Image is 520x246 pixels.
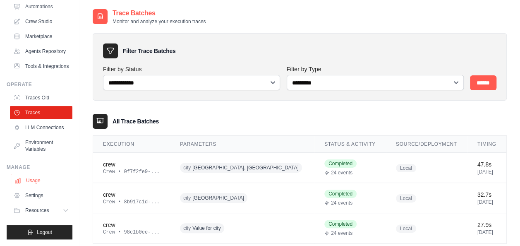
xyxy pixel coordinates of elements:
span: 24 events [331,230,352,236]
tr: View details for crew execution [93,153,506,183]
div: city: Hyderabad, India [180,162,304,174]
span: [GEOGRAPHIC_DATA], [GEOGRAPHIC_DATA] [192,164,299,171]
th: Source/Deployment [386,136,467,153]
span: Value for city [192,225,220,232]
div: 47.8s [477,160,496,169]
div: [DATE] [477,199,496,205]
label: Filter by Type [287,65,464,73]
a: Usage [11,174,73,187]
h2: Trace Batches [113,8,206,18]
div: Manage [7,164,72,171]
p: Monitor and analyze your execution traces [113,18,206,25]
a: Tools & Integrations [10,60,72,73]
div: Crew • 98c1b0ee-... [103,229,160,236]
div: Operate [7,81,72,88]
div: 32.7s [477,191,496,199]
th: Timing [467,136,506,153]
a: Agents Repository [10,45,72,58]
div: Crew • 8b917c1d-... [103,199,160,205]
div: crew [103,160,160,169]
span: Resources [25,207,49,214]
a: LLM Connections [10,121,72,134]
button: Resources [10,204,72,217]
span: [GEOGRAPHIC_DATA] [192,195,244,201]
a: Crew Studio [10,15,72,28]
h3: All Trace Batches [113,117,159,125]
label: Filter by Status [103,65,280,73]
div: [DATE] [477,169,496,175]
span: city [183,225,191,232]
span: 24 events [331,169,352,176]
span: city [183,164,191,171]
div: [DATE] [477,229,496,236]
a: Environment Variables [10,136,72,156]
div: 27.9s [477,221,496,229]
span: Completed [324,159,357,168]
span: Local [396,194,416,203]
span: city [183,195,191,201]
div: Crew • 0f7f2fe9-... [103,169,160,175]
button: Logout [7,225,72,239]
div: crew [103,221,160,229]
div: city: Tokyo [180,192,304,205]
a: Settings [10,189,72,202]
span: Logout [37,229,52,236]
h3: Filter Trace Batches [123,47,175,55]
a: Traces Old [10,91,72,104]
div: city: Value for city [180,222,304,235]
th: Execution [93,136,170,153]
div: crew [103,191,160,199]
span: 24 events [331,200,352,206]
span: Local [396,224,416,233]
span: Local [396,164,416,172]
th: Parameters [170,136,314,153]
th: Status & Activity [314,136,386,153]
a: Traces [10,106,72,119]
span: Completed [324,190,357,198]
tr: View details for crew execution [93,183,506,213]
a: Marketplace [10,30,72,43]
tr: View details for crew execution [93,213,506,244]
span: Completed [324,220,357,228]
